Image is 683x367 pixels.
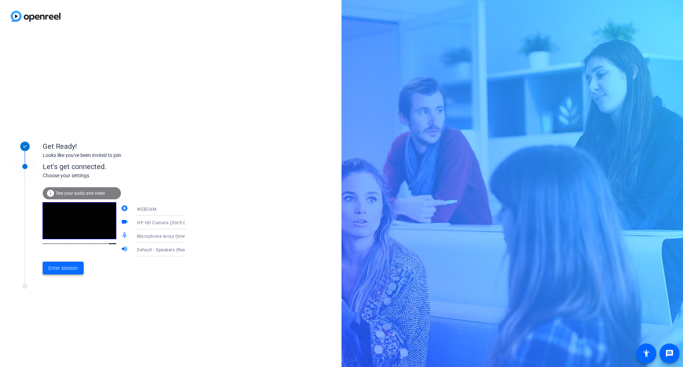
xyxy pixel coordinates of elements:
div: Get Ready! [43,141,185,152]
span: Enter session [48,264,78,272]
span: Default - Speakers (Realtek(R) Audio) [137,247,214,252]
mat-icon: accessibility [642,349,651,358]
div: Let's get connected. [43,161,200,172]
mat-icon: volume_up [121,245,129,254]
span: Test your audio and video [55,191,105,196]
span: WEBCAM [137,207,156,212]
mat-icon: camera [121,205,129,213]
mat-icon: message [665,349,674,358]
span: HP HD Camera (30c9:000f) [137,220,194,225]
div: Looks like you've been invited to join [43,152,185,159]
div: Choose your settings [43,172,200,179]
mat-icon: videocam [121,218,129,227]
mat-icon: info [46,189,55,198]
span: Microphone Array (Intel® Smart Sound Technology for Digital Microphones) [137,233,295,239]
button: Enter session [43,262,84,274]
mat-icon: mic_none [121,232,129,240]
